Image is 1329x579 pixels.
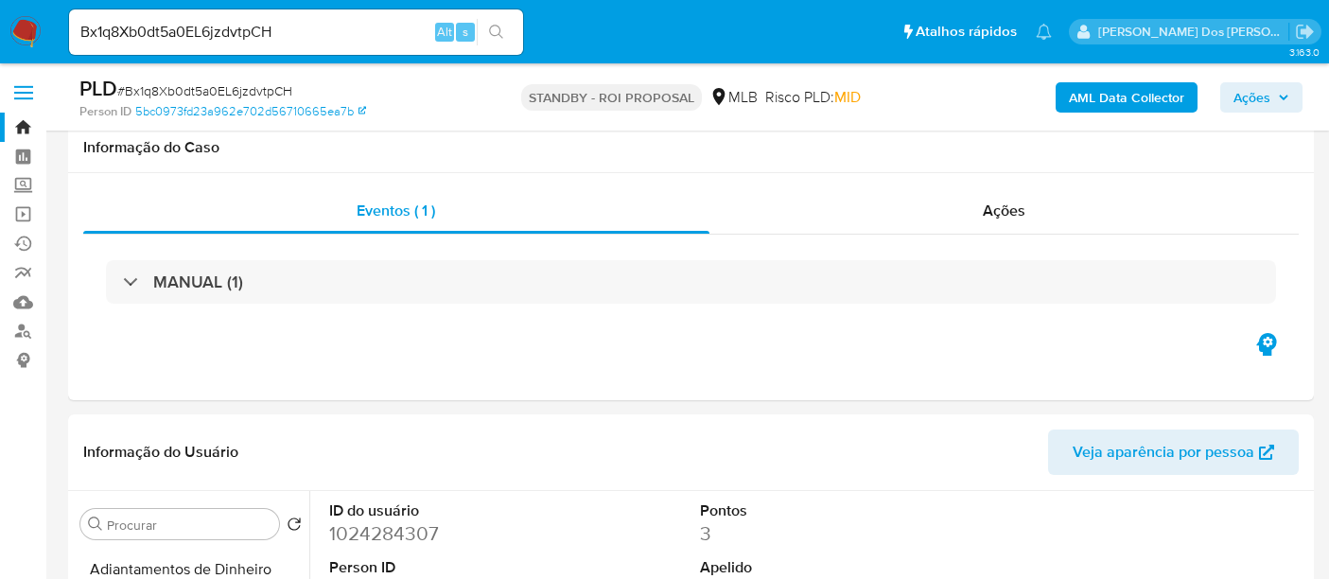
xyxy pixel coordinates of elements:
span: Risco PLD: [765,87,861,108]
p: STANDBY - ROI PROPOSAL [521,84,702,111]
button: AML Data Collector [1056,82,1198,113]
span: Ações [983,200,1025,221]
div: MLB [709,87,758,108]
span: # Bx1q8Xb0dt5a0EL6jzdvtpCH [117,81,292,100]
dd: 1024284307 [329,520,558,547]
b: PLD [79,73,117,103]
button: Veja aparência por pessoa [1048,430,1299,475]
dt: Pontos [700,500,929,521]
dt: ID do usuário [329,500,558,521]
span: Ações [1233,82,1270,113]
input: Procurar [107,517,271,534]
span: MID [834,86,861,108]
b: AML Data Collector [1069,82,1184,113]
button: Ações [1220,82,1303,113]
input: Pesquise usuários ou casos... [69,20,523,44]
span: Eventos ( 1 ) [357,200,435,221]
h1: Informação do Caso [83,138,1299,157]
dt: Apelido [700,557,929,578]
a: Sair [1295,22,1315,42]
button: search-icon [477,19,516,45]
a: 5bc0973fd23a962e702d56710665ea7b [135,103,366,120]
span: Veja aparência por pessoa [1073,430,1254,475]
button: Procurar [88,517,103,532]
dd: 3 [700,520,929,547]
a: Notificações [1036,24,1052,40]
h3: MANUAL (1) [153,272,243,292]
h1: Informação do Usuário [83,443,238,462]
span: Alt [437,23,452,41]
dt: Person ID [329,557,558,578]
b: Person ID [79,103,131,120]
span: Atalhos rápidos [916,22,1017,42]
button: Retornar ao pedido padrão [287,517,302,537]
span: s [463,23,468,41]
div: MANUAL (1) [106,260,1276,304]
p: renato.lopes@mercadopago.com.br [1098,23,1289,41]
